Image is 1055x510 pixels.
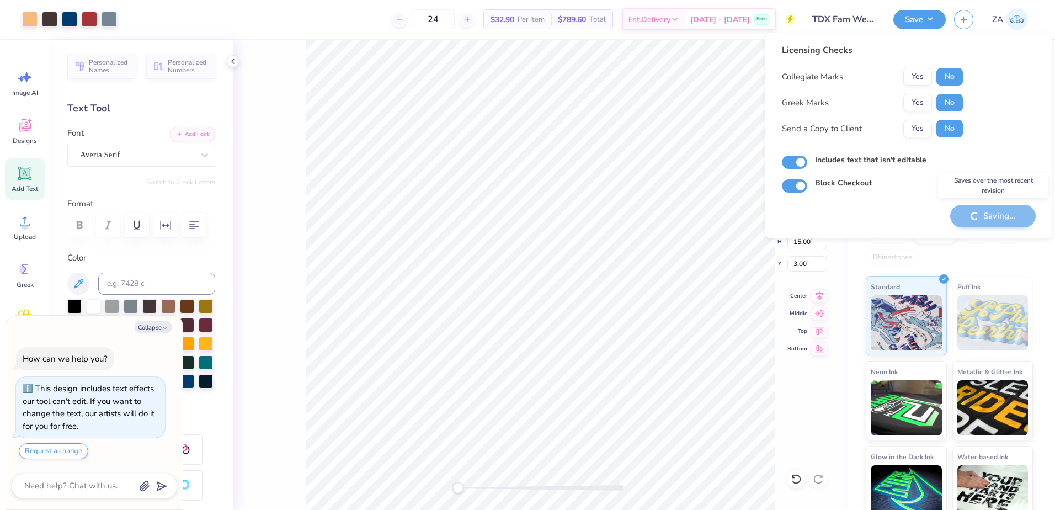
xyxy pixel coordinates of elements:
span: Image AI [12,88,38,97]
span: [DATE] - [DATE] [690,14,750,25]
span: Glow in the Dark Ink [871,451,934,463]
span: Designs [13,136,37,145]
span: Free [756,15,767,23]
span: Bottom [787,344,807,353]
div: Accessibility label [452,482,463,493]
span: Water based Ink [957,451,1008,463]
button: Personalized Names [67,54,136,79]
input: – – [412,9,455,29]
span: Top [787,327,807,336]
div: Collegiate Marks [782,71,843,83]
div: This design includes text effects our tool can't edit. If you want to change the text, our artist... [23,383,154,432]
span: Per Item [518,14,545,25]
button: Personalized Numbers [146,54,215,79]
button: Yes [903,120,932,137]
button: Save [893,10,946,29]
span: Upload [14,232,36,241]
a: ZA [987,8,1033,30]
span: Middle [787,309,807,318]
span: Center [787,291,807,300]
input: e.g. 7428 c [98,273,215,295]
span: Metallic & Glitter Ink [957,366,1022,378]
label: Block Checkout [815,177,872,189]
span: Puff Ink [957,281,981,293]
label: Includes text that isn't editable [815,154,926,166]
button: Collapse [135,321,172,333]
input: Untitled Design [804,8,885,30]
img: Puff Ink [957,295,1029,350]
div: Saves over the most recent revision [938,173,1048,198]
button: Yes [903,68,932,86]
span: Personalized Names [89,59,130,74]
button: Yes [903,94,932,111]
label: Color [67,252,215,264]
span: Greek [17,280,34,289]
img: Metallic & Glitter Ink [957,380,1029,435]
img: Neon Ink [871,380,942,435]
div: Greek Marks [782,97,829,109]
button: No [936,68,963,86]
span: $789.60 [558,14,586,25]
img: Zuriel Alaba [1006,8,1028,30]
button: Add Font [170,127,215,141]
span: ZA [992,13,1003,26]
button: Switch to Greek Letters [146,178,215,187]
button: No [936,94,963,111]
label: Format [67,198,215,210]
span: Personalized Numbers [168,59,209,74]
div: How can we help you? [23,353,108,364]
div: Rhinestones [866,249,919,266]
div: Licensing Checks [782,44,963,57]
span: $32.90 [491,14,514,25]
button: No [936,120,963,137]
span: Neon Ink [871,366,898,378]
span: Standard [871,281,900,293]
img: Standard [871,295,942,350]
label: Font [67,127,84,140]
span: Est. Delivery [628,14,670,25]
span: Total [589,14,606,25]
div: Send a Copy to Client [782,123,862,135]
div: Text Tool [67,101,215,116]
button: Request a change [19,443,88,459]
span: Add Text [12,184,38,193]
